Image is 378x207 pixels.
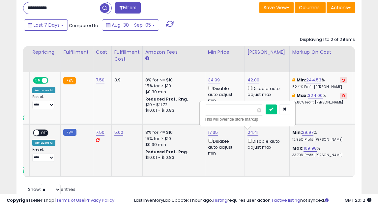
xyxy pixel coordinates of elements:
div: 8% for <= $10 [145,77,200,83]
p: 12.95% Profit [PERSON_NAME] [292,137,347,142]
small: FBA [63,77,75,84]
span: Compared to: [69,22,99,29]
div: Last InventoryLab Update: 1 hour ago, requires user action, not synced. [134,197,371,204]
span: Aug-30 - Sep-05 [112,22,151,28]
a: 109.98 [304,145,317,152]
div: seller snap | | [7,197,114,204]
a: 29.97 [302,129,313,136]
div: 15% for > $10 [145,83,200,89]
div: $10 - $11.72 [145,102,200,108]
div: Disable auto adjust max [247,137,284,150]
a: 42.00 [247,77,260,83]
div: 3.9 [114,77,137,83]
a: 244.53 [306,77,321,83]
div: % [292,145,347,158]
span: Last 7 Days [34,22,60,28]
small: FBM [63,129,76,136]
div: Fulfillment Cost [114,49,140,63]
button: Aug-30 - Sep-05 [102,19,159,31]
p: 33.79% Profit [PERSON_NAME] [292,153,347,158]
b: Max: [297,92,308,99]
div: 0 [355,77,375,83]
button: Save View [259,2,294,13]
div: $0.30 min [145,89,200,95]
b: Max: [292,145,304,151]
div: Markup on Cost [292,49,349,56]
a: 324.00 [308,92,323,99]
a: Privacy Policy [85,197,114,203]
a: Terms of Use [56,197,84,203]
div: 15% for > $10 [145,136,200,142]
span: ON [34,77,42,83]
th: The percentage added to the cost of goods (COGS) that forms the calculator for Min & Max prices. [289,46,352,72]
button: Last 7 Days [24,19,68,31]
div: Amazon Fees [145,49,202,56]
button: Actions [327,2,355,13]
div: Displaying 1 to 2 of 2 items [300,37,355,43]
button: Columns [295,2,326,13]
div: Disable auto adjust min [208,85,240,104]
div: % [292,77,347,89]
span: OFF [47,77,58,83]
p: 52.41% Profit [PERSON_NAME] [292,85,347,89]
div: $10.01 - $10.83 [145,108,200,113]
div: Amazon AI [32,87,55,93]
b: Min: [292,129,302,135]
a: 7.50 [96,77,105,83]
a: 24.41 [247,129,259,136]
div: Preset: [32,95,55,109]
div: Disable auto adjust min [208,137,240,157]
strong: Copyright [7,197,31,203]
b: Reduced Prof. Rng. [145,96,189,102]
span: 2025-09-13 20:12 GMT [345,197,371,203]
div: $0.30 min [145,142,200,148]
small: Amazon Fees. [145,56,149,62]
div: Cost [96,49,109,56]
b: Min: [297,77,306,83]
div: $10.01 - $10.83 [145,155,200,161]
div: Min Price [208,49,242,56]
div: 8% for <= $10 [145,130,200,135]
a: 7.50 [96,129,105,136]
div: Fulfillment [63,49,90,56]
a: 5.00 [114,129,124,136]
span: OFF [39,130,50,136]
b: Reduced Prof. Rng. [145,149,189,155]
p: 57.86% Profit [PERSON_NAME] [292,100,347,105]
div: 22 [355,130,375,135]
span: Show: entries [28,186,75,192]
span: Columns [299,4,320,11]
a: 1 active listing [272,197,300,203]
a: 1 listing [213,197,227,203]
div: This will override store markup [205,116,290,123]
div: % [292,130,347,142]
div: Amazon AI [32,140,55,146]
div: Preset: [32,147,55,162]
a: 17.35 [208,129,218,136]
a: 34.99 [208,77,220,83]
div: Fulfillable Quantity [355,49,378,63]
div: % [292,93,347,105]
div: Repricing [32,49,58,56]
button: Filters [115,2,141,14]
div: Disable auto adjust max [247,85,284,98]
div: [PERSON_NAME] [247,49,287,56]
